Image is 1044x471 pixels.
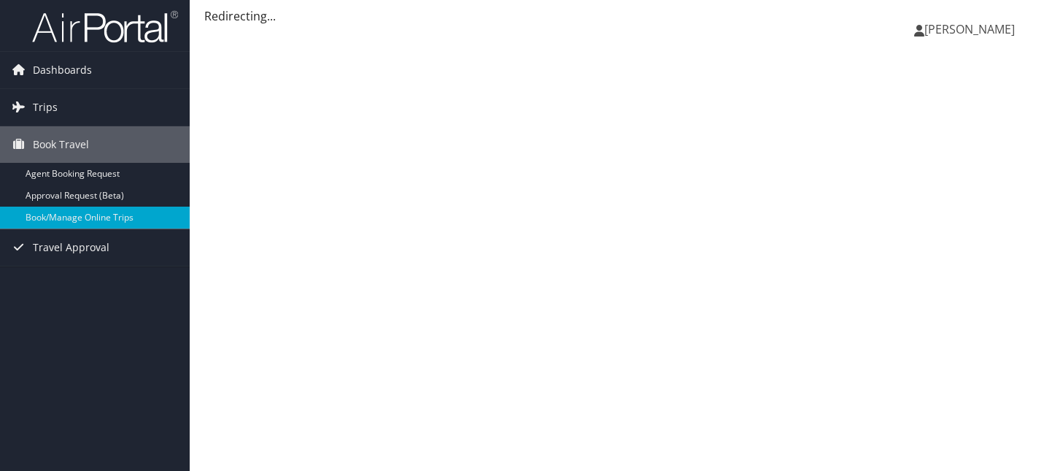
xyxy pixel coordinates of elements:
div: Redirecting... [204,7,1029,25]
span: Travel Approval [33,229,109,266]
a: [PERSON_NAME] [914,7,1029,51]
span: Dashboards [33,52,92,88]
img: airportal-logo.png [32,9,178,44]
span: Trips [33,89,58,126]
span: Book Travel [33,126,89,163]
span: [PERSON_NAME] [924,21,1015,37]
